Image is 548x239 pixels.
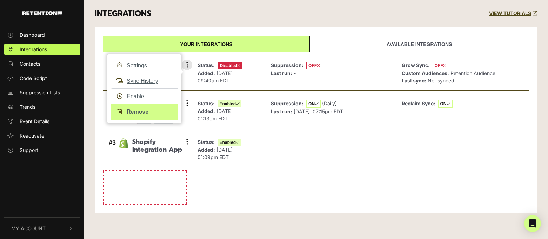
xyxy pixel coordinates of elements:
span: Event Details [20,118,49,125]
a: Settings [111,58,178,73]
span: Enabled [218,139,241,146]
strong: Last run: [271,108,292,114]
span: Retention Audience [450,70,495,76]
span: OFF [433,62,448,69]
a: Integrations [4,44,80,55]
span: Dashboard [20,31,45,39]
a: Contacts [4,58,80,69]
h3: INTEGRATIONS [95,9,151,19]
span: Reactivate [20,132,44,139]
strong: Grow Sync: [402,62,430,68]
strong: Status: [198,139,215,145]
strong: Status: [198,62,215,68]
img: Shopify Integration App [119,138,129,148]
span: Disabled [218,62,242,69]
strong: Custom Audiences: [402,70,449,76]
a: Trends [4,101,80,113]
strong: Suppression: [271,100,303,106]
a: Available integrations [309,36,529,52]
strong: Last run: [271,70,292,76]
strong: Added: [198,147,215,153]
a: Your integrations [103,36,309,52]
span: (Daily) [322,100,337,106]
strong: Added: [198,108,215,114]
div: #3 [109,138,116,161]
span: [DATE] 09:40am EDT [198,70,233,84]
a: Code Script [4,72,80,84]
span: Not synced [428,78,454,84]
button: My Account [4,218,80,239]
a: Event Details [4,115,80,127]
span: Suppression Lists [20,89,60,96]
span: Integrations [20,46,47,53]
span: ON [438,100,453,108]
span: Shopify Integration App [132,138,187,153]
strong: Suppression: [271,62,303,68]
a: VIEW TUTORIALS [489,11,537,16]
strong: Status: [198,100,215,106]
span: My Account [11,225,46,232]
strong: Reclaim Sync: [402,100,435,106]
span: Support [20,146,38,154]
a: Sync History [111,73,178,89]
a: Dashboard [4,29,80,41]
span: - [294,70,296,76]
a: Enable [111,88,178,104]
a: Remove [111,104,178,120]
a: Reactivate [4,130,80,141]
div: Open Intercom Messenger [524,215,541,232]
strong: Added: [198,70,215,76]
span: Trends [20,103,35,111]
span: Code Script [20,74,47,82]
img: Retention.com [22,11,62,15]
a: Suppression Lists [4,87,80,98]
strong: Last sync: [402,78,426,84]
span: [DATE]. 07:15pm EDT [294,108,343,114]
span: [DATE] 01:09pm EDT [198,147,233,160]
span: Enabled [218,100,241,107]
span: ON [306,100,321,108]
a: Support [4,144,80,156]
span: Contacts [20,60,40,67]
span: OFF [306,62,322,69]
